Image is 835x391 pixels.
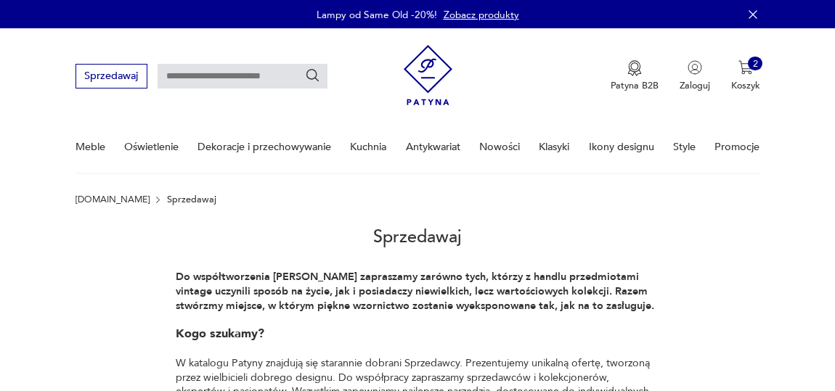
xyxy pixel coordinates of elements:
p: Patyna B2B [611,79,659,92]
a: Klasyki [539,122,569,172]
p: Zaloguj [680,79,710,92]
img: Ikona medalu [627,60,642,76]
button: Sprzedawaj [76,64,147,88]
button: Szukaj [305,68,321,84]
button: 2Koszyk [731,60,760,92]
a: Meble [76,122,105,172]
button: Patyna B2B [611,60,659,92]
h1: Kogo szukamy? [176,327,659,342]
button: Zaloguj [680,60,710,92]
img: Ikona koszyka [738,60,753,75]
a: Promocje [714,122,759,172]
div: 2 [748,57,762,71]
p: Koszyk [731,79,760,92]
a: Kuchnia [350,122,386,172]
a: Oświetlenie [124,122,179,172]
a: Style [673,122,696,172]
a: [DOMAIN_NAME] [76,194,150,205]
p: Lampy od Same Old -20%! [317,8,437,22]
a: Ikony designu [589,122,654,172]
a: Sprzedawaj [76,73,147,81]
a: Antykwariat [406,122,460,172]
a: Dekoracje i przechowywanie [197,122,331,172]
a: Ikona medaluPatyna B2B [611,60,659,92]
a: Nowości [479,122,520,172]
p: Sprzedawaj [167,194,216,205]
h2: Sprzedawaj [76,205,760,270]
img: Patyna - sklep z meblami i dekoracjami vintage [404,40,452,110]
img: Ikonka użytkownika [688,60,702,75]
strong: Do współtworzenia [PERSON_NAME] zapraszamy zarówno tych, którzy z handlu przedmiotami vintage ucz... [176,270,654,313]
a: Zobacz produkty [444,8,519,22]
